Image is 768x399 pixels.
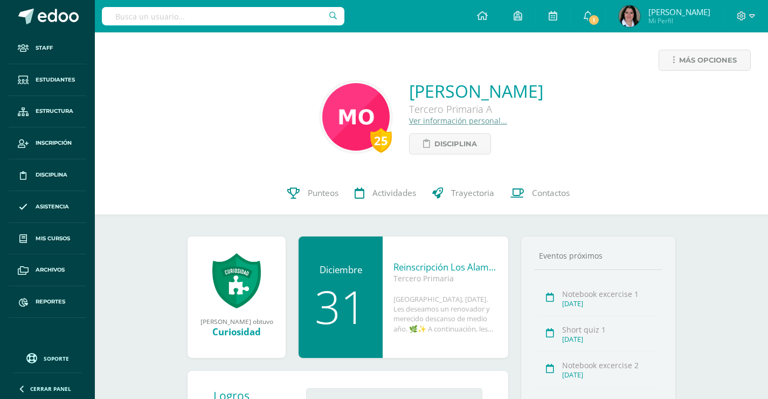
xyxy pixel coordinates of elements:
img: dbaff9155df2cbddabe12780bec20cac.png [619,5,640,27]
div: Tercero Primaria [393,273,497,283]
div: Reinscripción Los Alamos 2026 [393,261,497,273]
a: Reportes [9,286,86,318]
a: Actividades [347,172,424,215]
img: 20b675e45faf01581f6fc55904d6cf9c.png [322,83,390,151]
span: Punteos [308,187,338,199]
input: Busca un usuario... [102,7,344,25]
div: [DATE] [562,370,659,380]
span: Cerrar panel [30,385,71,393]
span: Disciplina [434,134,477,154]
div: [PERSON_NAME] obtuvo [198,317,275,326]
div: Short quiz 1 [562,324,659,335]
a: Estudiantes [9,64,86,96]
a: Soporte [13,350,82,365]
a: Estructura [9,96,86,128]
a: Ver información personal... [409,116,507,126]
div: [DATE] [562,299,659,308]
a: Asistencia [9,191,86,223]
div: Tercero Primaria A [409,103,543,116]
span: 1 [588,14,600,26]
a: Mis cursos [9,223,86,255]
span: [PERSON_NAME] [648,6,710,17]
span: Mis cursos [36,234,70,243]
a: Punteos [279,172,347,215]
div: 31 [309,284,372,329]
span: Staff [36,44,53,52]
span: Trayectoria [451,187,494,199]
div: [DATE] [562,335,659,344]
a: Staff [9,32,86,64]
span: Contactos [532,187,570,199]
a: Archivos [9,254,86,286]
a: Más opciones [659,50,751,71]
a: Contactos [502,172,578,215]
div: Notebook excercise 2 [562,360,659,370]
span: Inscripción [36,139,72,147]
a: Disciplina [9,159,86,191]
div: Eventos próximos [535,251,662,261]
div: Curiosidad [198,326,275,338]
div: [GEOGRAPHIC_DATA], [DATE]. Les deseamos un renovador y merecido descanso de medio año. 🌿✨ A conti... [393,294,497,334]
span: Archivos [36,266,65,274]
span: Actividades [372,187,416,199]
span: Estructura [36,107,73,116]
span: Soporte [44,355,69,362]
div: Diciembre [309,263,372,276]
div: Notebook excercise 1 [562,289,659,299]
span: Mi Perfil [648,16,710,25]
a: Trayectoria [424,172,502,215]
span: Asistencia [36,202,69,211]
div: 25 [370,128,392,153]
span: Reportes [36,297,65,306]
span: Disciplina [36,171,67,179]
a: Disciplina [409,133,491,154]
a: Inscripción [9,127,86,159]
span: Estudiantes [36,76,75,84]
a: [PERSON_NAME] [409,79,543,103]
span: Más opciones [679,50,737,70]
